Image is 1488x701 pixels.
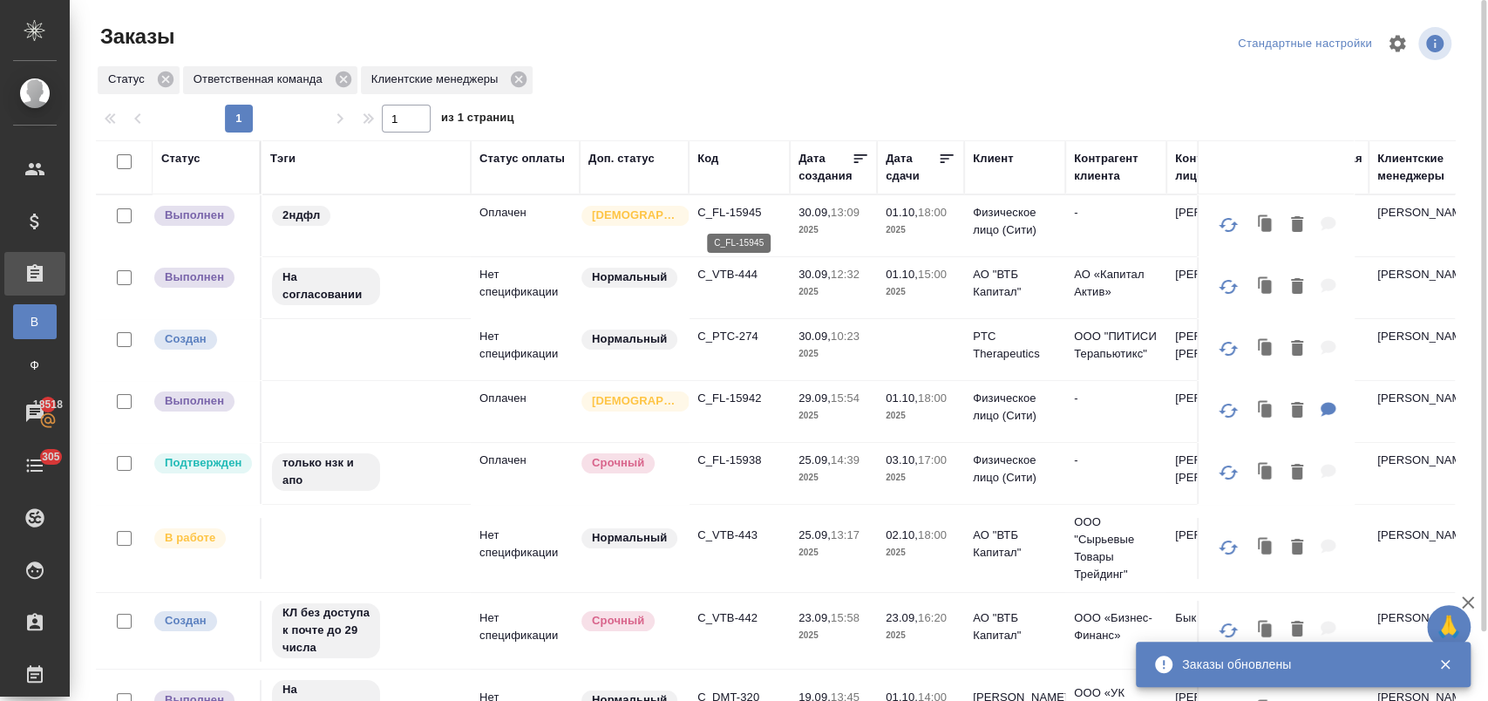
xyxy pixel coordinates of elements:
button: Клонировать [1249,530,1282,566]
p: 12:32 [831,268,860,281]
td: [PERSON_NAME] [1166,381,1267,442]
button: Обновить [1207,204,1249,246]
td: Оплачен [471,381,580,442]
p: C_PTC-274 [697,328,781,345]
p: КЛ без доступа к почте до 29 числа [282,604,370,657]
div: Контактное лицо [1175,150,1259,185]
p: 23.09, [886,611,918,624]
p: C_VTB-442 [697,609,781,627]
p: C_VTB-444 [697,266,781,283]
p: Клиентские менеджеры [371,71,505,88]
button: Клонировать [1249,269,1282,305]
span: Настроить таблицу [1376,23,1418,65]
p: Ответственная команда [194,71,329,88]
p: - [1074,204,1158,221]
span: Ф [22,357,48,374]
div: Код [697,150,718,167]
td: Бык Мария [1166,601,1267,662]
p: Физическое лицо (Сити) [973,452,1057,487]
span: Заказы [96,23,174,51]
p: Выполнен [165,392,224,410]
button: Для КМ: мед заключение к оригиналу, справка к нот копии, заверить двуязом [1312,393,1345,429]
span: 🙏 [1434,609,1464,645]
p: 2025 [798,544,868,561]
span: В [22,313,48,330]
a: 305 [4,444,65,487]
p: C_FL-15945 [697,204,781,221]
button: Обновить [1207,452,1249,493]
button: Удалить [1282,269,1312,305]
p: ООО "ПИТИСИ Терапьютикс" [1074,328,1158,363]
button: Удалить [1282,331,1312,367]
p: C_VTB-443 [697,527,781,544]
div: Заказы обновлены [1182,656,1412,673]
button: Обновить [1207,328,1249,370]
td: [PERSON_NAME] [PERSON_NAME] [1166,319,1267,380]
p: 2025 [886,544,955,561]
a: Ф [13,348,57,383]
div: Статус по умолчанию для стандартных заказов [580,266,680,289]
p: Статус [108,71,151,88]
td: [PERSON_NAME] [1369,257,1470,318]
p: ООО "Сырьевые Товары Трейдинг" [1074,514,1158,583]
p: только нзк и апо [282,454,370,489]
button: Обновить [1207,527,1249,568]
button: Обновить [1207,266,1249,308]
div: Статус по умолчанию для стандартных заказов [580,527,680,550]
p: 30.09, [798,206,831,219]
td: Оплачен [471,195,580,256]
p: Нормальный [592,330,667,348]
button: Удалить [1282,393,1312,429]
div: Выставляет КМ после уточнения всех необходимых деталей и получения согласия клиента на запуск. С ... [153,452,251,475]
div: Статус [98,66,180,94]
p: ООО «Бизнес-Финанс» [1074,609,1158,644]
td: Нет спецификации [471,257,580,318]
div: Статус оплаты [479,150,565,167]
p: 17:00 [918,453,947,466]
p: 14:39 [831,453,860,466]
p: 01.10, [886,391,918,405]
td: [PERSON_NAME] [1369,195,1470,256]
p: Срочный [592,454,644,472]
p: 03.10, [886,453,918,466]
p: 13:17 [831,528,860,541]
td: [PERSON_NAME] [1369,319,1470,380]
p: 29.09, [798,391,831,405]
p: 10:23 [831,330,860,343]
p: [DEMOGRAPHIC_DATA] [592,392,679,410]
p: C_FL-15942 [697,390,781,407]
p: 2025 [798,345,868,363]
div: Статус [161,150,200,167]
div: Клиент [973,150,1013,167]
p: АО "ВТБ Капитал" [973,266,1057,301]
div: Ответственная команда [183,66,357,94]
span: из 1 страниц [441,107,514,133]
p: 01.10, [886,206,918,219]
td: [PERSON_NAME] [1166,257,1267,318]
button: Удалить [1282,530,1312,566]
div: Выставляет ПМ после принятия заказа от КМа [153,527,251,550]
button: Удалить [1282,208,1312,243]
td: [PERSON_NAME] [1369,381,1470,442]
p: 2025 [886,221,955,239]
span: Посмотреть информацию [1418,27,1455,60]
p: 01.10, [886,268,918,281]
p: - [1074,390,1158,407]
p: 02.10, [886,528,918,541]
p: 2025 [886,407,955,425]
div: Выставляется автоматически, если на указанный объем услуг необходимо больше времени в стандартном... [580,609,680,633]
td: [PERSON_NAME] [1166,518,1267,579]
div: только нзк и апо [270,452,462,493]
p: 2ндфл [282,207,320,224]
button: 🙏 [1427,605,1471,649]
div: Выставляется автоматически при создании заказа [153,328,251,351]
p: Выполнен [165,269,224,286]
p: АО "ВТБ Капитал" [973,527,1057,561]
p: Нормальный [592,269,667,286]
td: Нет спецификации [471,319,580,380]
button: Удалить [1282,612,1312,648]
p: C_FL-15938 [697,452,781,469]
button: Удалить [1282,455,1312,491]
div: Выставляет ПМ после сдачи и проведения начислений. Последний этап для ПМа [153,204,251,228]
button: Закрыть [1427,657,1463,672]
